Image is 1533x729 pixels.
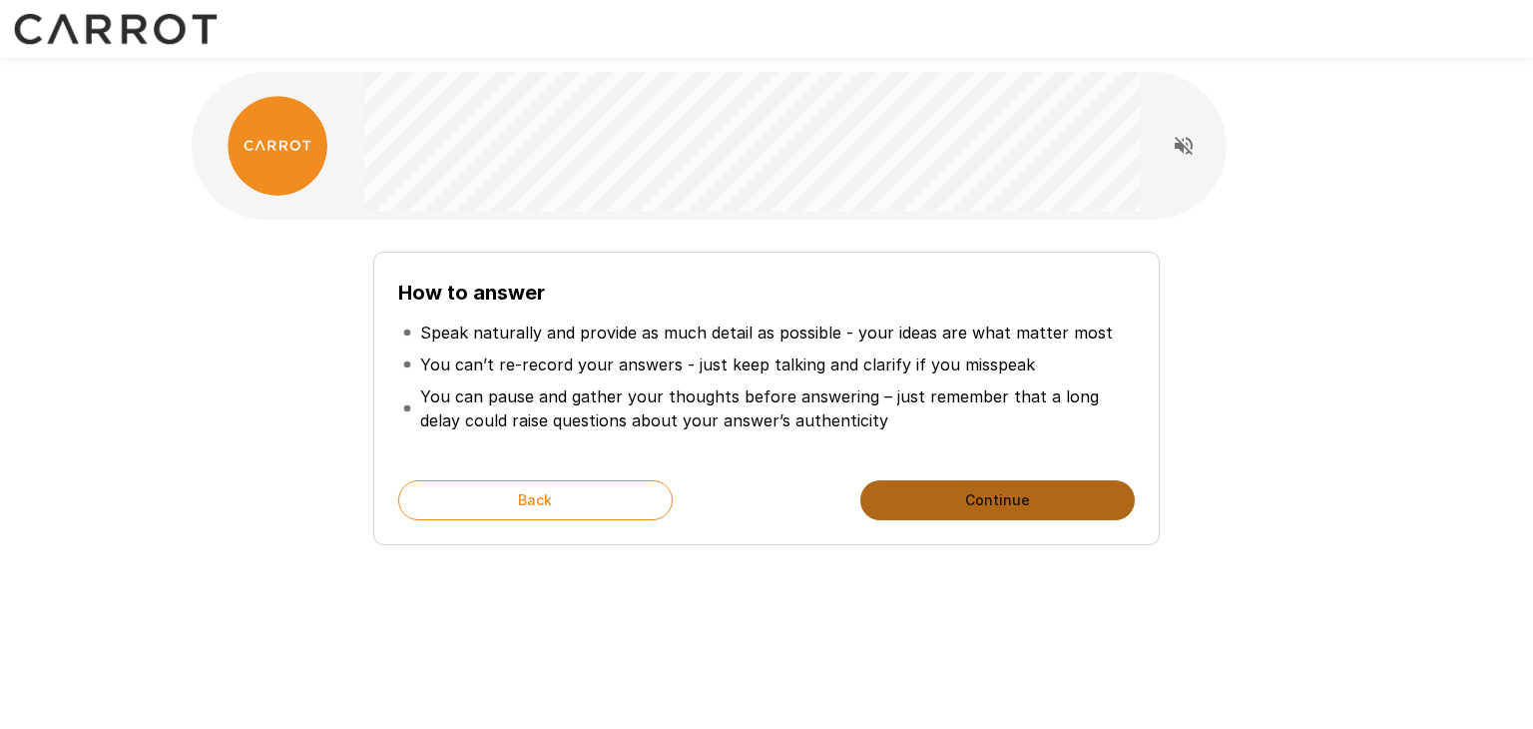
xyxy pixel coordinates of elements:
p: You can’t re-record your answers - just keep talking and clarify if you misspeak [420,353,1035,376]
button: Read questions aloud [1164,126,1204,166]
img: carrot_logo.png [228,96,327,196]
button: Continue [860,480,1135,520]
b: How to answer [398,281,545,305]
p: Speak naturally and provide as much detail as possible - your ideas are what matter most [420,321,1113,345]
p: You can pause and gather your thoughts before answering – just remember that a long delay could r... [420,384,1131,432]
button: Back [398,480,673,520]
